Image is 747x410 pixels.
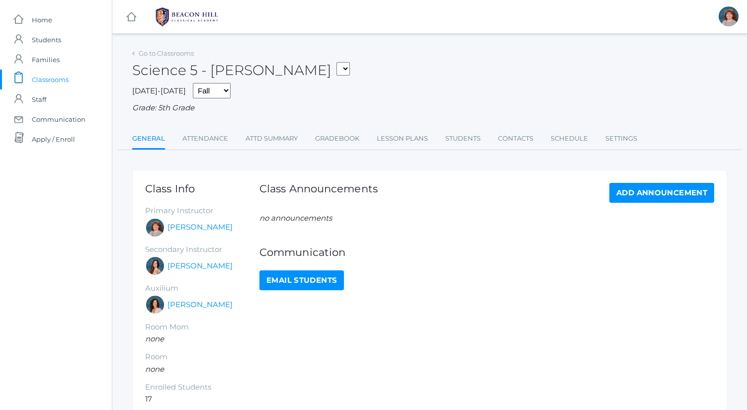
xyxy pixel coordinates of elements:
[145,256,165,276] div: Rebecca Salazar
[145,183,259,194] h1: Class Info
[145,334,164,343] em: none
[498,129,533,149] a: Contacts
[445,129,481,149] a: Students
[259,213,332,223] em: no announcements
[32,50,60,70] span: Families
[167,222,233,233] a: [PERSON_NAME]
[32,30,61,50] span: Students
[145,207,259,215] h5: Primary Instructor
[132,129,165,150] a: General
[145,353,259,361] h5: Room
[259,246,714,258] h1: Communication
[145,218,165,238] div: Sarah Bence
[377,129,428,149] a: Lesson Plans
[32,70,69,89] span: Classrooms
[259,183,378,200] h1: Class Announcements
[32,89,46,109] span: Staff
[145,246,259,254] h5: Secondary Instructor
[551,129,588,149] a: Schedule
[605,129,637,149] a: Settings
[167,299,233,311] a: [PERSON_NAME]
[246,129,298,149] a: Attd Summary
[150,4,224,29] img: BHCALogos-05-308ed15e86a5a0abce9b8dd61676a3503ac9727e845dece92d48e8588c001991.png
[259,270,344,290] a: Email Students
[145,323,259,331] h5: Room Mom
[719,6,739,26] div: Sarah Bence
[145,394,259,405] li: 17
[145,364,164,374] em: none
[315,129,359,149] a: Gradebook
[32,109,85,129] span: Communication
[609,183,714,203] a: Add Announcement
[132,63,350,78] h2: Science 5 - [PERSON_NAME]
[32,10,52,30] span: Home
[139,49,194,57] a: Go to Classrooms
[132,102,727,114] div: Grade: 5th Grade
[145,383,259,392] h5: Enrolled Students
[132,86,186,95] span: [DATE]-[DATE]
[167,260,233,272] a: [PERSON_NAME]
[145,295,165,315] div: Cari Burke
[145,284,259,293] h5: Auxilium
[182,129,228,149] a: Attendance
[32,129,75,149] span: Apply / Enroll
